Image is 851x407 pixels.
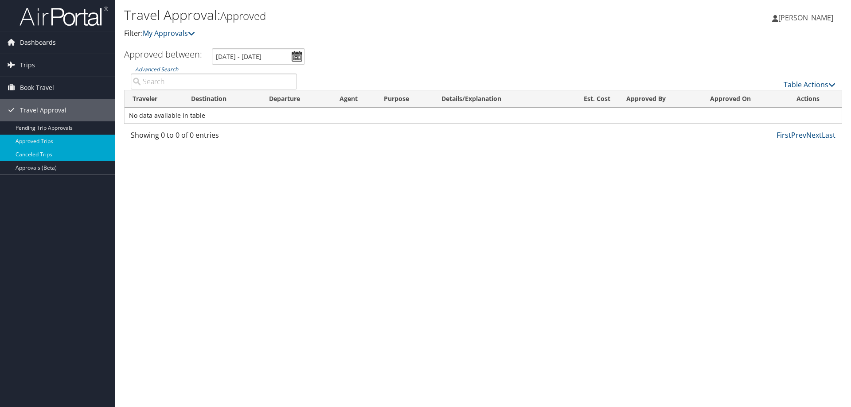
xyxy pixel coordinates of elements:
h3: Approved between: [124,48,202,60]
small: Approved [220,8,266,23]
a: First [777,130,791,140]
a: [PERSON_NAME] [772,4,842,31]
span: Travel Approval [20,99,66,121]
a: My Approvals [143,28,195,38]
p: Filter: [124,28,603,39]
span: Dashboards [20,31,56,54]
th: Approved By: activate to sort column ascending [618,90,702,108]
span: Trips [20,54,35,76]
td: No data available in table [125,108,842,124]
div: Showing 0 to 0 of 0 entries [131,130,297,145]
input: Advanced Search [131,74,297,89]
a: Next [806,130,822,140]
th: Traveler: activate to sort column ascending [125,90,183,108]
span: Book Travel [20,77,54,99]
th: Destination: activate to sort column ascending [183,90,262,108]
a: Advanced Search [135,66,178,73]
a: Prev [791,130,806,140]
th: Purpose [376,90,433,108]
img: airportal-logo.png [20,6,108,27]
span: [PERSON_NAME] [778,13,833,23]
th: Details/Explanation [433,90,559,108]
a: Last [822,130,835,140]
th: Est. Cost: activate to sort column ascending [559,90,618,108]
h1: Travel Approval: [124,6,603,24]
a: Table Actions [784,80,835,89]
th: Departure: activate to sort column ascending [261,90,332,108]
th: Actions [789,90,842,108]
th: Agent [332,90,376,108]
input: [DATE] - [DATE] [212,48,305,65]
th: Approved On: activate to sort column ascending [702,90,788,108]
